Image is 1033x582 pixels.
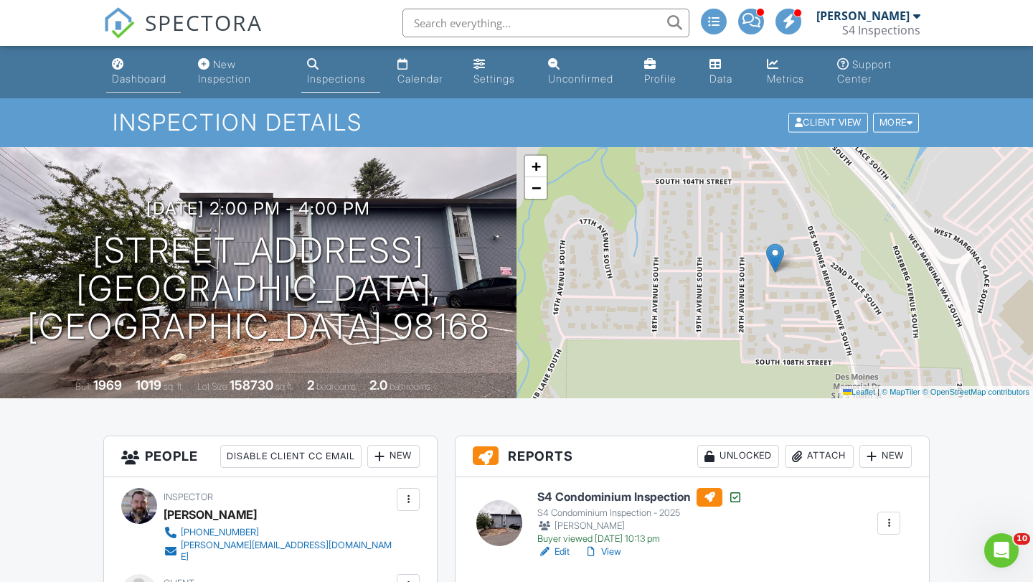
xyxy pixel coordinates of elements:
div: Support Center [837,58,892,85]
h3: [DATE] 2:00 pm - 4:00 pm [146,199,370,218]
a: New Inspection [192,52,290,93]
input: Search everything... [402,9,689,37]
a: S4 Condominium Inspection S4 Condominium Inspection - 2025 [PERSON_NAME] Buyer viewed [DATE] 10:1... [537,488,742,545]
span: + [532,157,541,175]
a: SPECTORA [103,19,263,50]
a: Support Center [831,52,927,93]
div: S4 Inspections [842,23,920,37]
div: 2.0 [369,377,387,393]
div: Client View [788,113,868,133]
a: Metrics [761,52,820,93]
a: Client View [787,116,872,127]
div: 1969 [93,377,122,393]
iframe: Intercom live chat [984,533,1019,568]
div: Buyer viewed [DATE] 10:13 pm [537,533,742,545]
span: SPECTORA [145,7,263,37]
div: [PHONE_NUMBER] [181,527,259,538]
a: [PERSON_NAME][EMAIL_ADDRESS][DOMAIN_NAME] [164,540,393,563]
h1: [STREET_ADDRESS] [GEOGRAPHIC_DATA], [GEOGRAPHIC_DATA] 98168 [23,232,494,345]
span: Inspector [164,492,213,502]
a: Unconfirmed [542,52,627,93]
div: New Inspection [198,58,251,85]
h1: Inspection Details [113,110,920,135]
div: Dashboard [112,72,166,85]
div: 158730 [230,377,273,393]
div: 2 [307,377,314,393]
div: Inspections [307,72,366,85]
span: Lot Size [197,381,227,392]
h6: S4 Condominium Inspection [537,488,742,507]
div: Disable Client CC Email [220,445,362,468]
div: Metrics [767,72,804,85]
a: Zoom in [525,156,547,177]
a: Data [704,52,750,93]
h3: People [104,436,437,477]
div: Calendar [397,72,443,85]
a: Edit [537,545,570,559]
div: S4 Condominium Inspection - 2025 [537,507,742,519]
a: Company Profile [638,52,693,93]
a: Dashboard [106,52,181,93]
span: sq. ft. [164,381,184,392]
div: [PERSON_NAME] [816,9,910,23]
div: Settings [473,72,515,85]
a: © MapTiler [882,388,920,396]
div: Unlocked [697,445,779,468]
a: Leaflet [843,388,875,396]
div: More [873,113,920,133]
img: Marker [766,243,784,273]
img: The Best Home Inspection Software - Spectora [103,7,135,39]
a: Inspections [301,52,380,93]
a: [PHONE_NUMBER] [164,525,393,540]
div: [PERSON_NAME] [537,519,742,533]
a: © OpenStreetMap contributors [923,388,1029,396]
span: − [532,179,541,197]
div: Unconfirmed [548,72,613,85]
span: bedrooms [316,381,356,392]
div: [PERSON_NAME][EMAIL_ADDRESS][DOMAIN_NAME] [181,540,393,563]
div: Profile [644,72,676,85]
a: Settings [468,52,531,93]
span: Built [75,381,91,392]
div: 1019 [136,377,161,393]
h3: Reports [456,436,929,477]
a: Calendar [392,52,456,93]
div: New [859,445,912,468]
div: Data [709,72,732,85]
a: Zoom out [525,177,547,199]
span: bathrooms [390,381,430,392]
div: Attach [785,445,854,468]
span: sq.ft. [275,381,293,392]
span: | [877,388,879,396]
div: New [367,445,420,468]
span: 10 [1014,533,1030,545]
div: [PERSON_NAME] [164,504,257,525]
a: View [584,545,621,559]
